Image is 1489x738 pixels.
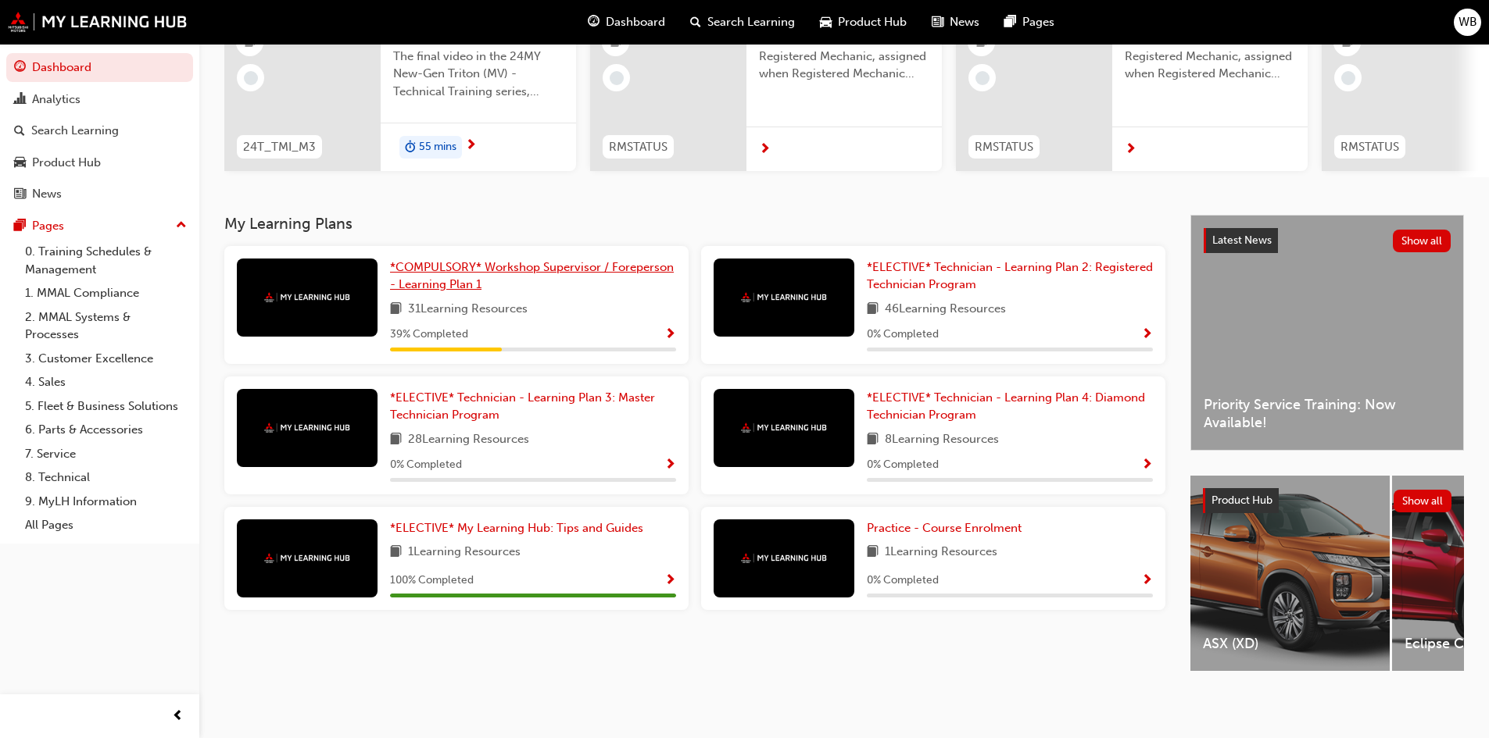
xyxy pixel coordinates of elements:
[1212,234,1272,247] span: Latest News
[1141,325,1153,344] button: Show Progress
[14,219,26,234] span: pages-icon
[264,422,350,433] img: mmal
[32,91,81,109] div: Analytics
[664,571,676,590] button: Show Progress
[31,122,119,140] div: Search Learning
[606,13,665,31] span: Dashboard
[885,430,999,450] span: 8 Learning Resources
[975,138,1033,156] span: RMSTATUS
[690,12,701,32] span: search-icon
[807,6,919,38] a: car-iconProduct Hub
[867,572,939,590] span: 0 % Completed
[678,6,807,38] a: search-iconSearch Learning
[741,292,827,302] img: mmal
[664,325,676,344] button: Show Progress
[885,543,997,562] span: 1 Learning Resources
[919,6,992,38] a: news-iconNews
[1141,458,1153,472] span: Show Progress
[741,422,827,433] img: mmal
[19,394,193,419] a: 5. Fleet & Business Solutions
[588,12,600,32] span: guage-icon
[867,258,1153,294] a: *ELECTIVE* Technician - Learning Plan 2: Registered Technician Program
[19,418,193,442] a: 6. Parts & Accessories
[264,553,350,563] img: mmal
[390,456,462,474] span: 0 % Completed
[932,12,943,32] span: news-icon
[224,215,1165,233] h3: My Learning Plans
[867,456,939,474] span: 0 % Completed
[1190,476,1390,671] a: ASX (XD)
[390,300,402,319] span: book-icon
[664,574,676,588] span: Show Progress
[867,260,1153,292] span: *ELECTIVE* Technician - Learning Plan 2: Registered Technician Program
[575,6,678,38] a: guage-iconDashboard
[390,519,650,537] a: *ELECTIVE* My Learning Hub: Tips and Guides
[32,217,64,235] div: Pages
[6,85,193,114] a: Analytics
[393,48,564,101] span: The final video in the 24MY New-Gen Triton (MV) - Technical Training series, covering: AS&G; Stee...
[609,138,668,156] span: RMSTATUS
[867,389,1153,424] a: *ELECTIVE* Technician - Learning Plan 4: Diamond Technician Program
[390,326,468,344] span: 39 % Completed
[390,390,655,422] span: *ELECTIVE* Technician - Learning Plan 3: Master Technician Program
[1204,396,1451,431] span: Priority Service Training: Now Available!
[14,156,26,170] span: car-icon
[14,187,26,201] span: news-icon
[243,138,316,156] span: 24T_TMI_M3
[867,300,879,319] span: book-icon
[1393,230,1451,252] button: Show all
[1190,215,1464,451] a: Latest NewsShow allPriority Service Training: Now Available!
[975,71,990,85] span: learningRecordVerb_NONE-icon
[19,465,193,490] a: 8. Technical
[867,543,879,562] span: book-icon
[1004,12,1016,32] span: pages-icon
[19,490,193,514] a: 9. MyLH Information
[1125,143,1136,157] span: next-icon
[390,260,674,292] span: *COMPULSORY* Workshop Supervisor / Foreperson - Learning Plan 1
[19,370,193,394] a: 4. Sales
[408,543,521,562] span: 1 Learning Resources
[19,281,193,305] a: 1. MMAL Compliance
[867,390,1145,422] span: *ELECTIVE* Technician - Learning Plan 4: Diamond Technician Program
[610,71,624,85] span: learningRecordVerb_NONE-icon
[867,326,939,344] span: 0 % Completed
[950,13,979,31] span: News
[1022,13,1054,31] span: Pages
[14,124,25,138] span: search-icon
[6,212,193,241] button: Pages
[419,138,456,156] span: 55 mins
[408,430,529,450] span: 28 Learning Resources
[244,71,258,85] span: learningRecordVerb_NONE-icon
[664,458,676,472] span: Show Progress
[14,61,26,75] span: guage-icon
[6,180,193,209] a: News
[19,305,193,347] a: 2. MMAL Systems & Processes
[664,455,676,475] button: Show Progress
[408,300,528,319] span: 31 Learning Resources
[1203,488,1451,513] a: Product HubShow all
[1141,571,1153,590] button: Show Progress
[1204,228,1451,253] a: Latest NewsShow all
[14,93,26,107] span: chart-icon
[6,53,193,82] a: Dashboard
[390,543,402,562] span: book-icon
[1141,328,1153,342] span: Show Progress
[1203,635,1377,653] span: ASX (XD)
[6,148,193,177] a: Product Hub
[867,521,1022,535] span: Practice - Course Enrolment
[664,328,676,342] span: Show Progress
[1394,490,1452,512] button: Show all
[1212,494,1272,507] span: Product Hub
[867,519,1028,537] a: Practice - Course Enrolment
[390,389,676,424] a: *ELECTIVE* Technician - Learning Plan 3: Master Technician Program
[390,430,402,450] span: book-icon
[707,13,795,31] span: Search Learning
[1141,455,1153,475] button: Show Progress
[8,12,188,32] img: mmal
[19,442,193,466] a: 7. Service
[741,553,827,563] img: mmal
[759,30,929,83] span: Technician Qualification Level: Registered Mechanic, assigned when Registered Mechanic modules ha...
[19,347,193,371] a: 3. Customer Excellence
[1340,138,1399,156] span: RMSTATUS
